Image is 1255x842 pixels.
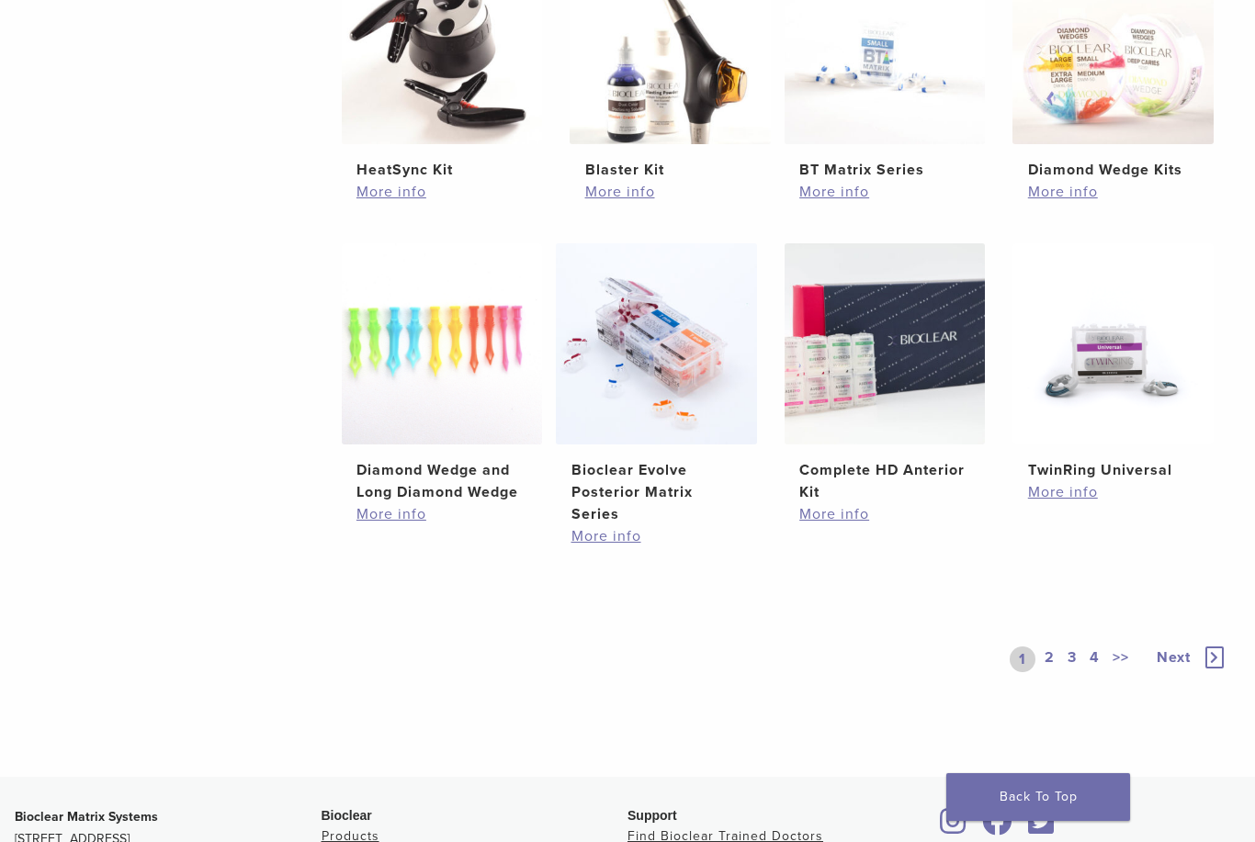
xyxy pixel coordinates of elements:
a: More info [585,181,756,203]
span: Bioclear [322,808,372,823]
a: >> [1109,646,1133,672]
a: More info [1028,181,1199,203]
img: Bioclear Evolve Posterior Matrix Series [556,243,757,444]
a: TwinRing UniversalTwinRing Universal [1012,243,1214,481]
a: Bioclear Evolve Posterior Matrix SeriesBioclear Evolve Posterior Matrix Series [556,243,757,525]
a: Bioclear [977,818,1019,836]
a: 3 [1064,646,1080,672]
a: 2 [1041,646,1058,672]
a: Complete HD Anterior KitComplete HD Anterior Kit [785,243,986,503]
a: Bioclear [1023,818,1061,836]
a: More info [571,525,742,547]
a: 4 [1086,646,1103,672]
h2: Diamond Wedge and Long Diamond Wedge [356,459,527,503]
img: TwinRing Universal [1012,243,1214,444]
span: Support [627,808,677,823]
a: 1 [1010,646,1035,672]
a: More info [799,181,970,203]
h2: Blaster Kit [585,159,756,181]
h2: TwinRing Universal [1028,459,1199,481]
h2: Complete HD Anterior Kit [799,459,970,503]
a: Diamond Wedge and Long Diamond WedgeDiamond Wedge and Long Diamond Wedge [342,243,543,503]
h2: Diamond Wedge Kits [1028,159,1199,181]
a: More info [356,503,527,525]
a: Back To Top [946,773,1130,821]
span: Next [1157,648,1191,667]
strong: Bioclear Matrix Systems [15,809,158,825]
img: Complete HD Anterior Kit [785,243,986,444]
h2: BT Matrix Series [799,159,970,181]
h2: HeatSync Kit [356,159,527,181]
a: More info [356,181,527,203]
a: More info [1028,481,1199,503]
a: More info [799,503,970,525]
h2: Bioclear Evolve Posterior Matrix Series [571,459,742,525]
a: Bioclear [934,818,973,836]
img: Diamond Wedge and Long Diamond Wedge [342,243,543,444]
